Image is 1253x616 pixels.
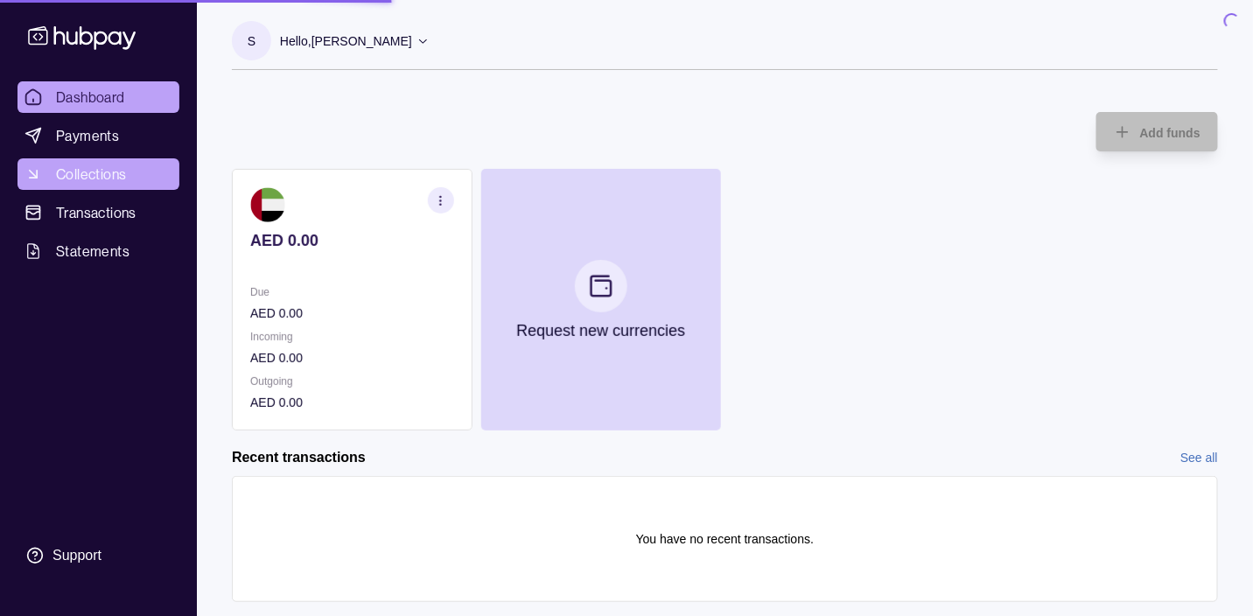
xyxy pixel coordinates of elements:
p: AED 0.00 [250,393,454,412]
p: You have no recent transactions. [636,529,814,549]
p: Request new currencies [516,321,685,340]
a: Collections [17,158,179,190]
button: Add funds [1096,112,1218,151]
p: Due [250,283,454,302]
p: AED 0.00 [250,304,454,323]
p: Outgoing [250,372,454,391]
span: Transactions [56,202,136,223]
span: Add funds [1140,126,1200,140]
a: See all [1180,448,1218,467]
p: Hello, [PERSON_NAME] [280,31,412,51]
p: Incoming [250,327,454,346]
span: Statements [56,241,129,262]
h2: Recent transactions [232,448,366,467]
a: Transactions [17,197,179,228]
button: Request new currencies [481,169,722,430]
a: Support [17,537,179,574]
p: AED 0.00 [250,348,454,367]
p: AED 0.00 [250,231,454,250]
span: Dashboard [56,87,125,108]
p: S [248,31,255,51]
span: Collections [56,164,126,185]
a: Dashboard [17,81,179,113]
span: Payments [56,125,119,146]
div: Support [52,546,101,565]
a: Statements [17,235,179,267]
a: Payments [17,120,179,151]
img: ae [250,187,285,222]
